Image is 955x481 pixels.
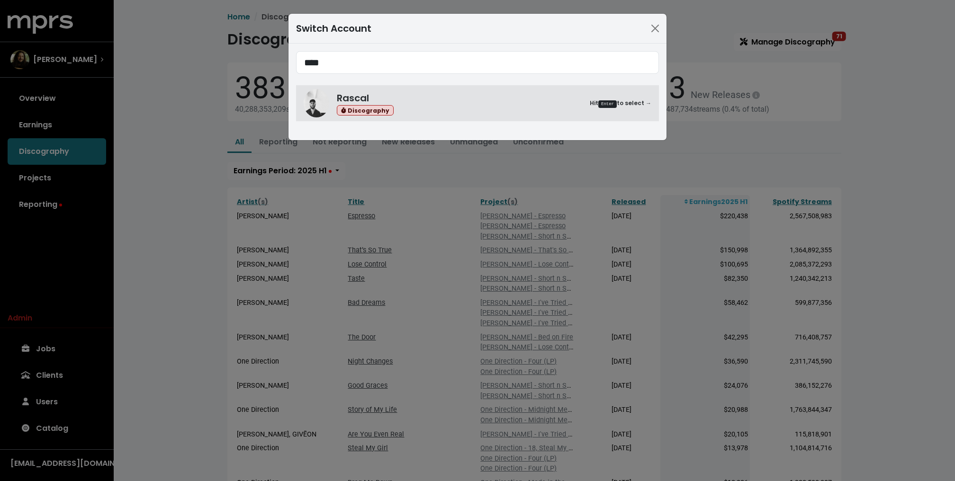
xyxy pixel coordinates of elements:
span: Discography [337,105,393,116]
input: Search accounts [296,51,659,74]
div: Switch Account [296,21,371,36]
span: Rascal [337,91,369,105]
a: RascalRascal DiscographyHitEnterto select → [296,85,659,121]
small: Hit to select → [590,99,651,108]
kbd: Enter [598,100,617,108]
button: Close [648,21,663,36]
img: Rascal [304,89,329,117]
